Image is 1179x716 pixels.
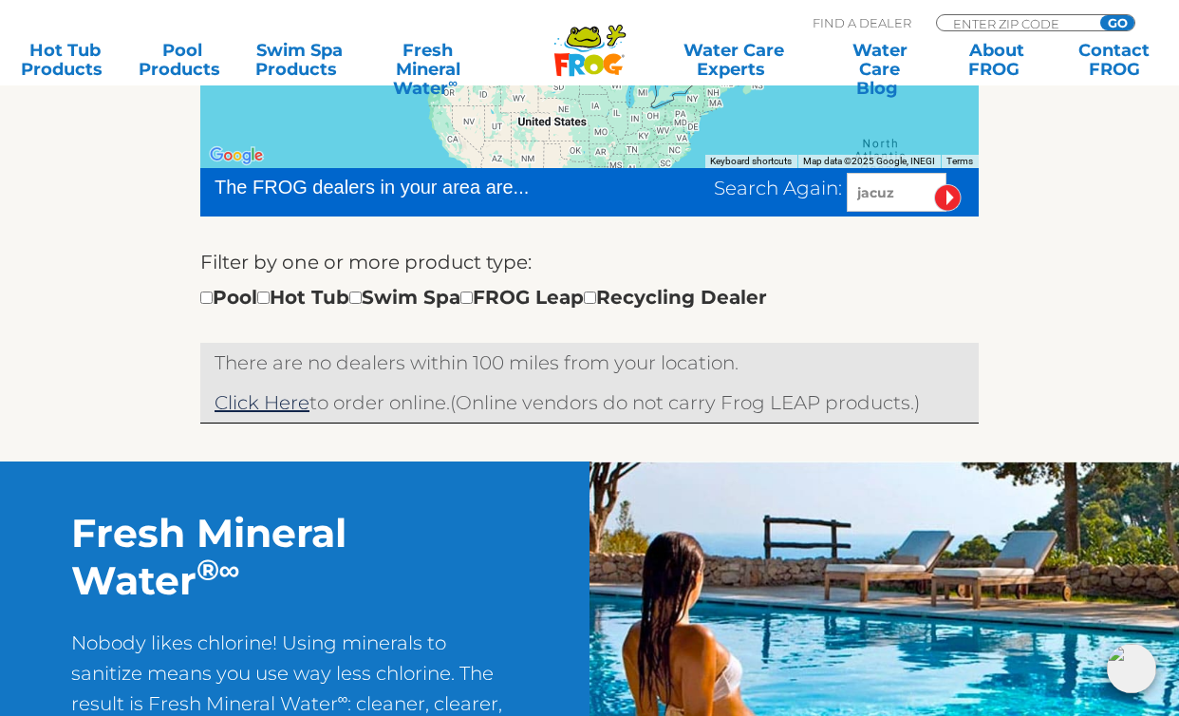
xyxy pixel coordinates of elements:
a: Open this area in Google Maps (opens a new window) [205,143,268,168]
a: Water CareBlog [834,41,926,79]
a: Click Here [215,391,309,414]
a: Fresh MineralWater∞ [371,41,485,79]
label: Filter by one or more product type: [200,247,532,277]
img: Google [205,143,268,168]
a: Water CareExperts [660,41,808,79]
a: Terms [946,156,973,166]
span: to order online. [215,391,450,414]
p: There are no dealers within 100 miles from your location. [215,348,964,378]
a: Hot TubProducts [19,41,110,79]
a: AboutFROG [951,41,1042,79]
sup: ∞ [338,689,348,707]
span: Search Again: [714,177,842,199]
a: Swim SpaProducts [253,41,345,79]
sup: ® [196,552,219,588]
sup: ∞ [219,552,240,588]
p: (Online vendors do not carry Frog LEAP products.) [215,387,964,418]
p: Find A Dealer [813,14,911,31]
span: Map data ©2025 Google, INEGI [803,156,935,166]
input: Zip Code Form [951,15,1079,31]
button: Keyboard shortcuts [710,155,792,168]
h2: Fresh Mineral Water [71,509,519,604]
a: ContactFROG [1069,41,1160,79]
a: PoolProducts [137,41,228,79]
sup: ∞ [448,75,458,90]
div: The FROG dealers in your area are... [215,173,597,201]
input: Submit [934,184,962,212]
img: openIcon [1107,644,1156,693]
div: Pool Hot Tub Swim Spa FROG Leap Recycling Dealer [200,282,767,312]
input: GO [1100,15,1134,30]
